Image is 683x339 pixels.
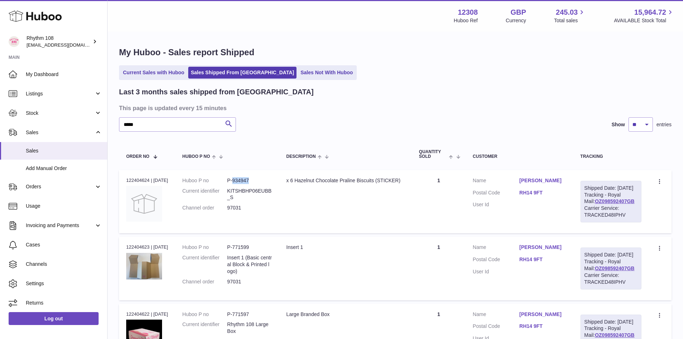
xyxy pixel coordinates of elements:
[182,154,210,159] span: Huboo P no
[126,244,168,250] div: 122404623 | [DATE]
[614,17,674,24] span: AVAILABLE Stock Total
[473,323,520,331] dt: Postal Code
[182,278,227,285] dt: Channel order
[126,154,150,159] span: Order No
[554,17,586,24] span: Total sales
[227,311,272,318] dd: P-771597
[520,244,566,251] a: [PERSON_NAME]
[554,8,586,24] a: 245.03 Total sales
[27,42,105,48] span: [EMAIL_ADDRESS][DOMAIN_NAME]
[26,261,102,268] span: Channels
[227,177,272,184] dd: P-934947
[584,205,637,218] div: Carrier Service: TRACKED48IPHV
[26,165,102,172] span: Add Manual Order
[584,251,637,258] div: Shipped Date: [DATE]
[26,203,102,209] span: Usage
[412,237,466,300] td: 1
[584,272,637,286] div: Carrier Service: TRACKED48IPHV
[614,8,674,24] a: 15,964.72 AVAILABLE Stock Total
[126,177,168,184] div: 122404624 | [DATE]
[584,185,637,192] div: Shipped Date: [DATE]
[286,177,405,184] div: x 6 Hazelnut Chocolate Praline Biscuits (STICKER)
[595,198,635,204] a: OZ098592407GB
[119,104,670,112] h3: This page is updated every 15 minutes
[27,35,91,48] div: Rhythm 108
[120,67,187,79] a: Current Sales with Huboo
[26,280,102,287] span: Settings
[227,254,272,275] dd: Insert 1 (Basic central Block & Printed logo)
[520,256,566,263] a: RH14 9FT
[419,150,447,159] span: Quantity Sold
[473,177,520,186] dt: Name
[634,8,666,17] span: 15,964.72
[26,183,94,190] span: Orders
[26,110,94,117] span: Stock
[26,71,102,78] span: My Dashboard
[454,17,478,24] div: Huboo Ref
[473,311,520,320] dt: Name
[612,121,625,128] label: Show
[188,67,297,79] a: Sales Shipped From [GEOGRAPHIC_DATA]
[412,170,466,233] td: 1
[520,311,566,318] a: [PERSON_NAME]
[126,253,162,279] img: 123081684745102.JPG
[473,256,520,265] dt: Postal Code
[286,154,316,159] span: Description
[26,241,102,248] span: Cases
[26,222,94,229] span: Invoicing and Payments
[556,8,578,17] span: 245.03
[595,332,635,338] a: OZ098592407GB
[286,244,405,251] div: Insert 1
[227,321,272,335] dd: Rhythm 108 Large Box
[26,129,94,136] span: Sales
[473,268,520,275] dt: User Id
[227,244,272,251] dd: P-771599
[286,311,405,318] div: Large Branded Box
[506,17,526,24] div: Currency
[473,189,520,198] dt: Postal Code
[182,244,227,251] dt: Huboo P no
[595,265,635,271] a: OZ098592407GB
[520,323,566,330] a: RH14 9FT
[520,189,566,196] a: RH14 9FT
[119,87,314,97] h2: Last 3 months sales shipped from [GEOGRAPHIC_DATA]
[126,186,162,222] img: no-photo.jpg
[9,312,99,325] a: Log out
[182,177,227,184] dt: Huboo P no
[584,319,637,325] div: Shipped Date: [DATE]
[9,36,19,47] img: internalAdmin-12308@internal.huboo.com
[227,188,272,201] dd: KITSHBHP06EUBB_S
[126,311,168,317] div: 122404622 | [DATE]
[656,121,672,128] span: entries
[511,8,526,17] strong: GBP
[473,244,520,253] dt: Name
[473,154,566,159] div: Customer
[458,8,478,17] strong: 12308
[227,204,272,211] dd: 97031
[182,204,227,211] dt: Channel order
[182,321,227,335] dt: Current identifier
[26,90,94,97] span: Listings
[182,254,227,275] dt: Current identifier
[580,248,641,289] div: Tracking - Royal Mail:
[119,47,672,58] h1: My Huboo - Sales report Shipped
[520,177,566,184] a: [PERSON_NAME]
[580,154,641,159] div: Tracking
[298,67,355,79] a: Sales Not With Huboo
[182,311,227,318] dt: Huboo P no
[26,147,102,154] span: Sales
[580,181,641,222] div: Tracking - Royal Mail:
[227,278,272,285] dd: 97031
[182,188,227,201] dt: Current identifier
[473,201,520,208] dt: User Id
[26,300,102,306] span: Returns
